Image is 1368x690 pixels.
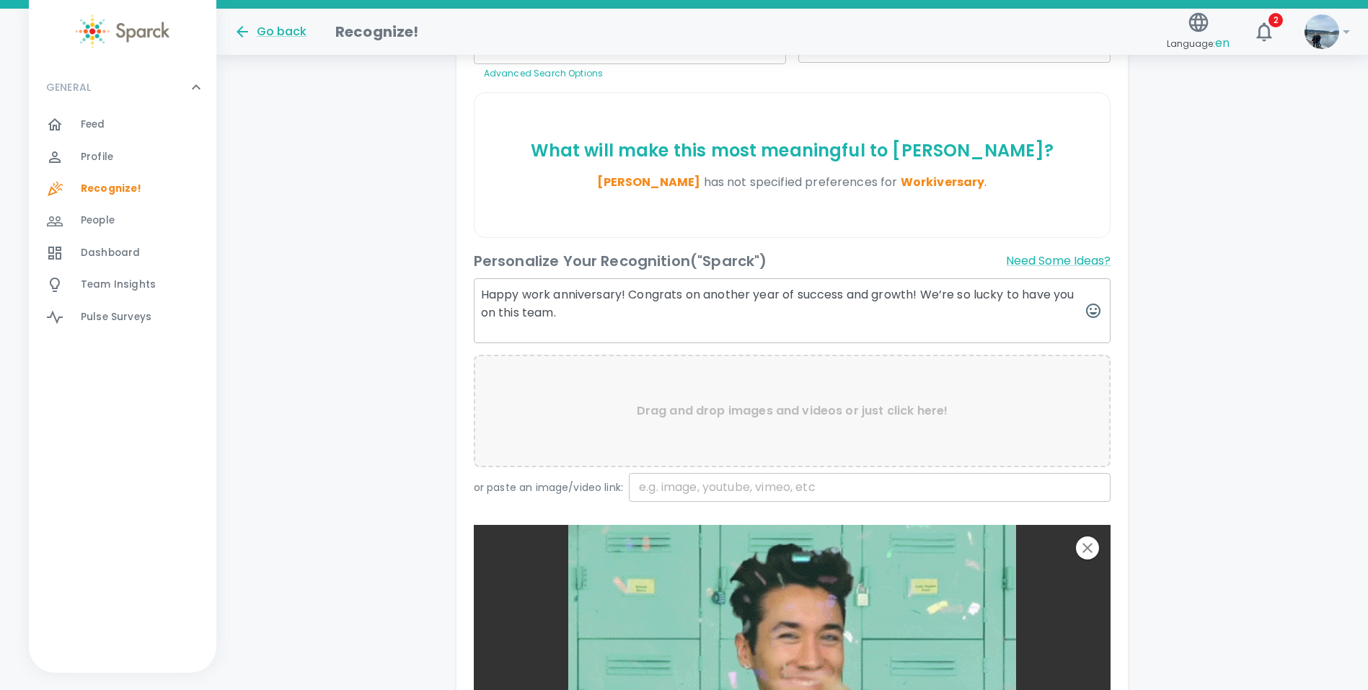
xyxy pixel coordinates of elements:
[1161,6,1235,58] button: Language:en
[29,14,216,48] a: Sparck logo
[81,150,113,164] span: Profile
[234,23,306,40] button: Go back
[1006,249,1111,273] button: Need Some Ideas?
[46,80,91,94] p: GENERAL
[474,480,623,495] p: or paste an image/video link:
[474,249,767,273] h6: Personalize Your Recognition ("Sparck")
[480,139,1105,162] p: What will make this most meaningful to [PERSON_NAME] ?
[901,174,985,190] span: Workiversary
[474,278,1111,343] textarea: Happy work anniversary! Congrats on another year of success and growth! We’re so lucky to have yo...
[1167,34,1230,53] span: Language:
[335,20,419,43] h1: Recognize!
[76,14,169,48] img: Sparck logo
[704,174,985,190] span: has not specified preferences for
[1247,14,1281,49] button: 2
[29,66,216,109] div: GENERAL
[480,174,1105,191] p: .
[29,269,216,301] a: Team Insights
[629,473,1111,502] input: e.g. image, youtube, vimeo, etc
[29,109,216,339] div: GENERAL
[29,173,216,205] a: Recognize!
[81,182,142,196] span: Recognize!
[1268,13,1283,27] span: 2
[81,246,140,260] span: Dashboard
[1305,14,1339,49] img: Picture of Anna Belle
[29,301,216,333] a: Pulse Surveys
[484,67,603,79] a: Advanced Search Options
[637,402,948,420] p: Drag and drop images and videos or just click here!
[1215,35,1230,51] span: en
[597,174,700,190] span: [PERSON_NAME]
[29,141,216,173] a: Profile
[81,278,156,292] span: Team Insights
[29,205,216,236] a: People
[81,118,105,132] span: Feed
[29,237,216,269] a: Dashboard
[81,310,151,324] span: Pulse Surveys
[29,109,216,141] a: Feed
[81,213,115,228] span: People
